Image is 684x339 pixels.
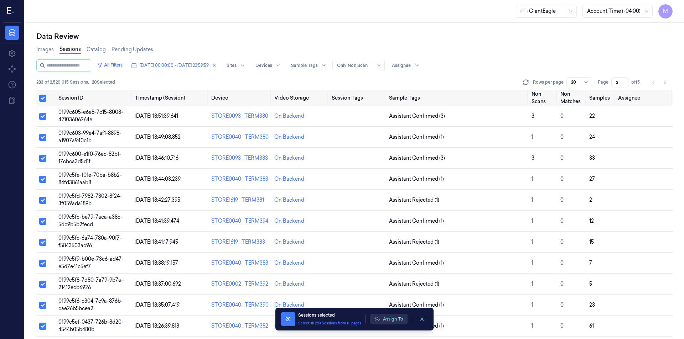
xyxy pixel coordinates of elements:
[560,155,564,161] span: 0
[211,175,269,183] div: STORE0040_TERM383
[36,31,673,41] div: Data Review
[56,90,132,106] th: Session ID
[135,113,178,119] span: [DATE] 18:51:39.641
[39,281,46,288] button: Select row
[389,196,439,204] span: Assistant Rejected (1)
[658,4,673,18] button: M
[589,134,595,140] span: 24
[39,155,46,162] button: Select row
[135,134,181,140] span: [DATE] 18:49:08.852
[211,217,269,225] div: STORE0040_TERM394
[39,134,46,141] button: Select row
[281,312,295,326] span: 20
[58,193,122,207] span: 0199c5fd-7982-7302-8f24-3f059ada189b
[615,90,673,106] th: Assignee
[87,46,106,53] a: Catalog
[135,155,178,161] span: [DATE] 18:46:10.716
[271,90,329,106] th: Video Storage
[532,113,534,119] span: 3
[39,323,46,330] button: Select row
[389,154,445,162] span: Assistant Confirmed (3)
[532,239,533,245] span: 1
[58,151,121,165] span: 0199c600-e1f0-76ec-82bf-17cbca3d5d1f
[211,322,269,330] div: STORE0040_TERM382
[370,314,408,324] button: Assign To
[135,176,181,182] span: [DATE] 18:44:03.239
[648,77,670,87] nav: pagination
[298,312,361,318] div: Sessions selected
[532,134,533,140] span: 1
[532,218,533,224] span: 1
[589,155,595,161] span: 33
[39,239,46,246] button: Select row
[386,90,529,106] th: Sample Tags
[389,301,444,309] span: Assistant Confirmed (1)
[58,277,123,291] span: 0199c5f8-7d80-7a79-9b7a-21412ecb6926
[112,46,153,53] a: Pending Updates
[274,322,304,330] div: On Backend
[135,302,180,308] span: [DATE] 18:35:07.419
[274,133,304,141] div: On Backend
[39,197,46,204] button: Select row
[532,176,533,182] span: 1
[58,298,123,312] span: 0199c5f6-c304-7c9a-876b-cae26b5bcea2
[560,281,564,287] span: 0
[560,134,564,140] span: 0
[135,260,178,266] span: [DATE] 18:38:19.157
[135,239,178,245] span: [DATE] 18:41:17.945
[389,259,444,267] span: Assistant Confirmed (1)
[560,239,564,245] span: 0
[274,175,304,183] div: On Backend
[39,218,46,225] button: Select row
[274,112,304,120] div: On Backend
[389,217,444,225] span: Assistant Confirmed (1)
[274,280,304,288] div: On Backend
[389,133,444,141] span: Assistant Confirmed (1)
[532,281,533,287] span: 1
[532,260,533,266] span: 1
[36,46,54,53] a: Images
[58,319,124,333] span: 0199c5ef-0437-726b-8d20-4544b05b480b
[389,280,439,288] span: Assistant Rejected (1)
[586,90,615,106] th: Samples
[140,62,209,69] span: [DATE] 00:00:00 - [DATE] 23:59:59
[59,46,81,54] a: Sessions
[560,176,564,182] span: 0
[39,176,46,183] button: Select row
[589,197,592,203] span: 2
[58,256,124,270] span: 0199c5f9-b00e-73c6-ad47-e5d7e41c5ef7
[560,113,564,119] span: 0
[532,323,533,329] span: 1
[598,79,608,85] span: Page
[135,197,180,203] span: [DATE] 18:42:27.395
[329,90,386,106] th: Session Tags
[39,95,46,102] button: Select all
[589,176,595,182] span: 27
[135,218,179,224] span: [DATE] 18:41:39.474
[389,112,445,120] span: Assistant Confirmed (3)
[58,235,122,249] span: 0199c5fc-6a74-780a-90f7-f5843503ac96
[135,323,179,329] span: [DATE] 18:26:39.818
[94,59,125,71] button: All Filters
[560,218,564,224] span: 0
[529,90,558,106] th: Non Scans
[589,302,595,308] span: 23
[39,113,46,120] button: Select row
[532,197,533,203] span: 1
[211,238,269,246] div: STORE1619_TERM383
[274,238,304,246] div: On Backend
[560,302,564,308] span: 0
[58,172,122,186] span: 0199c5fe-f01e-70ba-b8b2-84fd3861aab8
[135,281,181,287] span: [DATE] 18:37:00.692
[589,323,594,329] span: 61
[274,301,304,309] div: On Backend
[558,90,586,106] th: Non Matches
[211,133,269,141] div: STORE0040_TERM380
[389,238,439,246] span: Assistant Rejected (1)
[589,239,594,245] span: 15
[589,281,592,287] span: 5
[389,175,444,183] span: Assistant Confirmed (1)
[39,302,46,309] button: Select row
[589,218,594,224] span: 12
